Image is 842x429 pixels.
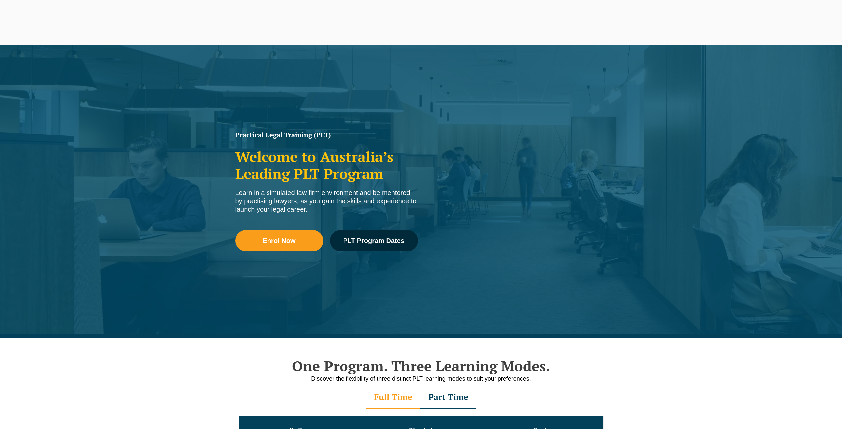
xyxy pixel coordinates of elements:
h1: Practical Legal Training (PLT) [235,132,418,138]
a: PLT Program Dates [330,230,418,251]
div: Part Time [420,386,476,409]
span: Enrol Now [263,237,296,244]
div: Learn in a simulated law firm environment and be mentored by practising lawyers, as you gain the ... [235,189,418,214]
div: Full Time [366,386,420,409]
span: PLT Program Dates [343,237,404,244]
h2: Welcome to Australia’s Leading PLT Program [235,148,418,182]
h2: One Program. Three Learning Modes. [232,358,610,374]
p: Discover the flexibility of three distinct PLT learning modes to suit your preferences. [232,375,610,383]
a: Enrol Now [235,230,323,251]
